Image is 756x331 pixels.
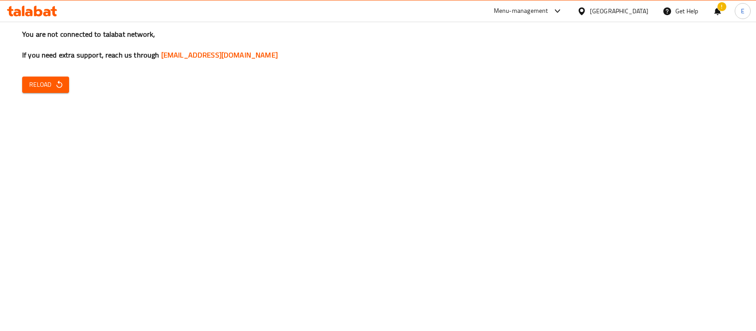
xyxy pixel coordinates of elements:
a: [EMAIL_ADDRESS][DOMAIN_NAME] [161,48,278,62]
span: Reload [29,79,62,90]
span: E [741,6,744,16]
div: [GEOGRAPHIC_DATA] [590,6,648,16]
div: Menu-management [494,6,548,16]
h3: You are not connected to talabat network, If you need extra support, reach us through [22,29,734,60]
button: Reload [22,77,69,93]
